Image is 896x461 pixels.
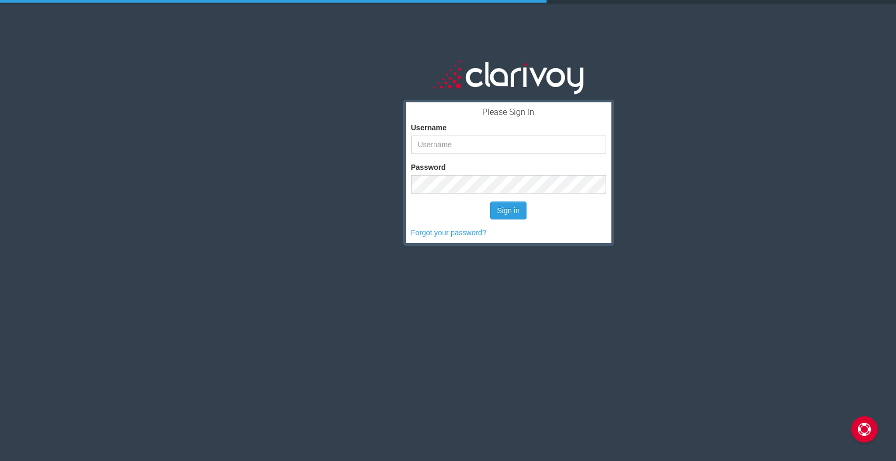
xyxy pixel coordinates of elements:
[411,162,446,172] label: Password
[433,58,583,95] img: clarivoy_whitetext_transbg.svg
[411,136,606,154] input: Username
[411,122,447,133] label: Username
[411,228,486,237] a: Forgot your password?
[490,201,527,219] button: Sign in
[411,108,606,117] h3: Please Sign In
